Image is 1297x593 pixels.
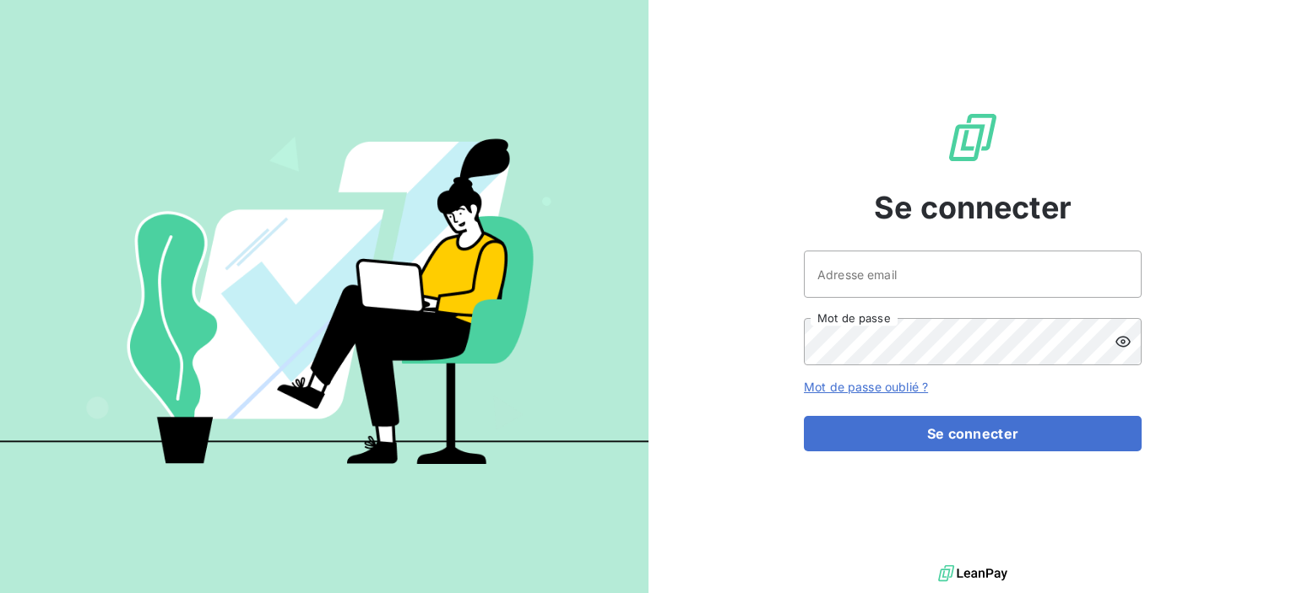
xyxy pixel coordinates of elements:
[938,561,1007,586] img: logo
[874,185,1072,230] span: Se connecter
[804,380,928,394] a: Mot de passe oublié ?
[804,416,1142,451] button: Se connecter
[946,111,1000,164] img: Logo LeanPay
[804,251,1142,298] input: placeholder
